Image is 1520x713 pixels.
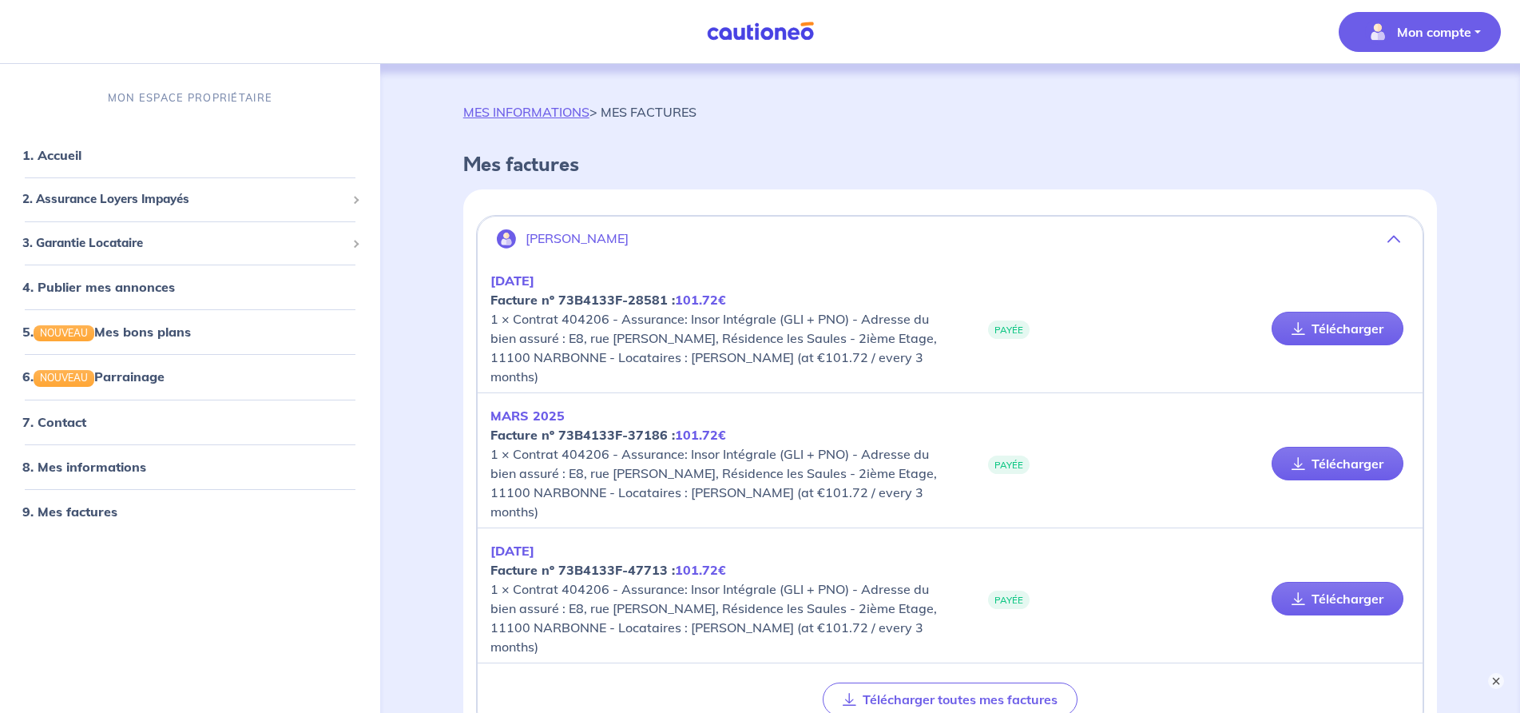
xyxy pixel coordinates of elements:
[6,406,374,438] div: 7. Contact
[1488,673,1504,689] button: ×
[1397,22,1471,42] p: Mon compte
[675,292,726,308] em: 101.72€
[490,541,950,656] p: 1 × Contrat 404206 - Assurance: Insor Intégrale (GLI + PNO) - Adresse du bien assuré : E8, rue [P...
[988,456,1030,474] span: PAYÉE
[1339,12,1501,52] button: illu_account_valid_menu.svgMon compte
[6,184,374,215] div: 2. Assurance Loyers Impayés
[700,22,820,42] img: Cautioneo
[490,292,726,308] strong: Facture nº 73B4133F-28581 :
[1272,582,1403,615] a: Télécharger
[6,228,374,259] div: 3. Garantie Locataire
[490,427,726,443] strong: Facture nº 73B4133F-37186 :
[490,408,565,424] em: MARS 2025
[6,496,374,528] div: 9. Mes factures
[6,451,374,483] div: 8. Mes informations
[490,273,534,289] em: [DATE]
[675,427,726,443] em: 101.72€
[490,406,950,521] p: 1 × Contrat 404206 - Assurance: Insor Intégrale (GLI + PNO) - Adresse du bien assuré : E8, rue [P...
[6,361,374,393] div: 6.NOUVEAUParrainage
[497,229,516,249] img: illu_account.svg
[22,459,146,475] a: 8. Mes informations
[108,90,272,106] p: MON ESPACE PROPRIÉTAIRE
[988,321,1030,339] span: PAYÉE
[22,369,165,385] a: 6.NOUVEAUParrainage
[463,153,1437,177] h4: Mes factures
[526,231,629,246] p: [PERSON_NAME]
[1272,447,1403,480] a: Télécharger
[22,190,346,209] span: 2. Assurance Loyers Impayés
[22,324,191,340] a: 5.NOUVEAUMes bons plans
[22,279,175,295] a: 4. Publier mes annonces
[22,414,86,430] a: 7. Contact
[988,591,1030,609] span: PAYÉE
[490,271,950,386] p: 1 × Contrat 404206 - Assurance: Insor Intégrale (GLI + PNO) - Adresse du bien assuré : E8, rue [P...
[6,139,374,171] div: 1. Accueil
[463,102,697,121] p: > MES FACTURES
[22,234,346,253] span: 3. Garantie Locataire
[6,316,374,348] div: 5.NOUVEAUMes bons plans
[1365,19,1391,45] img: illu_account_valid_menu.svg
[490,562,726,578] strong: Facture nº 73B4133F-47713 :
[478,220,1423,258] button: [PERSON_NAME]
[22,147,81,163] a: 1. Accueil
[22,504,117,520] a: 9. Mes factures
[463,104,589,120] a: MES INFORMATIONS
[1272,312,1403,345] a: Télécharger
[490,543,534,559] em: [DATE]
[675,562,726,578] em: 101.72€
[6,271,374,303] div: 4. Publier mes annonces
